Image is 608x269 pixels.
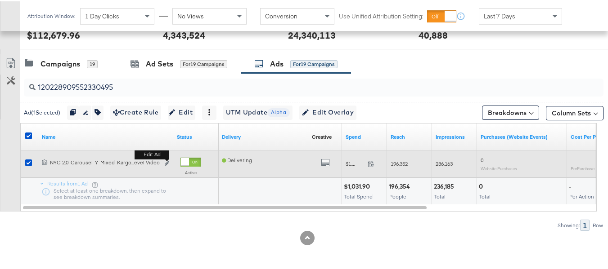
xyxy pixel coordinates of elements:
[484,11,515,19] span: Last 7 Days
[42,132,170,139] a: Ad Name.
[267,107,290,115] span: Alpha
[344,181,373,190] div: $1,031.90
[479,181,486,190] div: 0
[389,192,406,198] span: People
[270,57,284,68] div: Ads
[391,132,428,139] a: The number of people your ad was served to.
[482,104,539,119] button: Breakdowns
[580,218,590,229] div: 1
[222,155,252,162] span: Delivering
[571,164,594,170] sub: Per Purchase
[222,132,305,139] a: Reflects the ability of your Ad to achieve delivery.
[569,192,594,198] span: Per Action
[571,155,572,162] span: -
[288,27,336,40] div: 24,340,113
[302,106,354,117] span: Edit Overlay
[36,74,552,91] input: Search Ad Name, ID or Objective
[180,59,227,67] div: for 19 Campaigns
[290,59,338,67] div: for 19 Campaigns
[164,158,170,167] button: Edit ad
[436,132,473,139] a: The number of times your ad was served. On mobile apps an ad is counted as served the first time ...
[299,104,356,119] button: Edit Overlay
[557,221,580,227] div: Showing:
[312,132,332,139] div: Creative
[569,181,574,190] div: -
[344,192,373,198] span: Total Spend
[113,106,158,117] span: Create Rule
[180,168,201,174] label: Active
[85,11,119,19] span: 1 Day Clicks
[479,192,491,198] span: Total
[546,105,603,119] button: Column Sets
[24,107,60,115] div: Ad ( 1 Selected)
[436,159,453,166] span: 236,163
[135,149,169,158] b: Edit ad
[481,155,483,162] span: 0
[163,27,205,40] div: 4,343,524
[391,159,408,166] span: 196,352
[346,159,364,166] span: $1,031.81
[27,27,80,40] div: $112,679.96
[481,132,563,139] a: The number of times a purchase was made tracked by your Custom Audience pixel on your website aft...
[168,104,195,119] button: Edit
[50,158,159,165] div: NYC 2.0_Carousel_Y_Mixed_Kargo...evel Video
[592,221,603,227] div: Row
[339,11,423,19] label: Use Unified Attribution Setting:
[346,132,383,139] a: The total amount spent to date.
[389,181,413,190] div: 196,354
[177,132,215,139] a: Shows the current state of your Ad.
[87,59,98,67] div: 19
[434,192,446,198] span: Total
[171,106,193,117] span: Edit
[27,12,76,18] div: Attribution Window:
[312,132,332,139] a: Shows the creative associated with your ad.
[110,104,161,119] button: Create Rule
[265,11,297,19] span: Conversion
[177,11,204,19] span: No Views
[226,106,290,117] span: UTM Update
[434,181,457,190] div: 236,185
[419,27,448,40] div: 40,888
[41,57,80,68] div: Campaigns
[146,57,173,68] div: Ad Sets
[481,164,517,170] sub: Website Purchases
[223,104,293,119] button: UTM UpdateAlpha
